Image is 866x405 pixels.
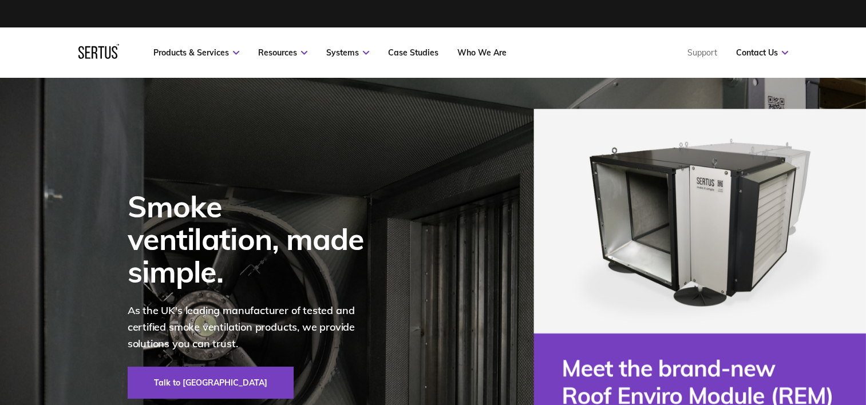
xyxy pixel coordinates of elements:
a: Products & Services [153,47,239,58]
div: Smoke ventilation, made simple. [128,190,379,288]
a: Contact Us [736,47,788,58]
a: Resources [258,47,307,58]
a: Support [687,47,717,58]
a: Case Studies [388,47,438,58]
p: As the UK's leading manufacturer of tested and certified smoke ventilation products, we provide s... [128,303,379,352]
a: Talk to [GEOGRAPHIC_DATA] [128,367,294,399]
a: Systems [326,47,369,58]
a: Who We Are [457,47,507,58]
